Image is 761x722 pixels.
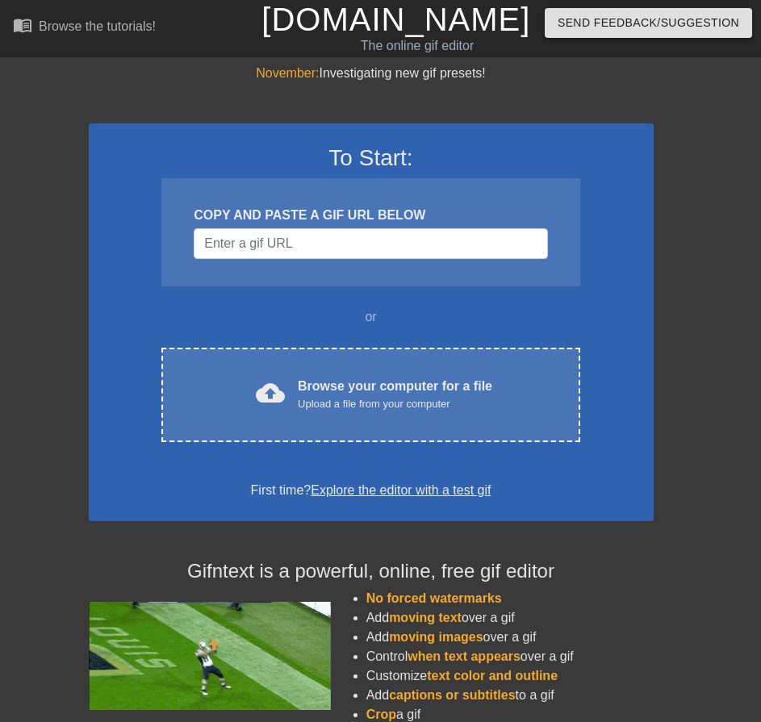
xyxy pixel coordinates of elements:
span: captions or subtitles [389,688,515,702]
span: Crop [366,707,396,721]
div: Investigating new gif presets! [89,64,654,83]
div: Upload a file from your computer [298,396,492,412]
span: November: [256,66,319,80]
span: text color and outline [427,669,558,682]
h3: To Start: [110,144,633,172]
input: Username [194,228,547,259]
button: Send Feedback/Suggestion [545,8,752,38]
span: menu_book [13,15,32,35]
li: Add over a gif [366,628,654,647]
li: Add over a gif [366,608,654,628]
a: [DOMAIN_NAME] [261,2,530,37]
li: Customize [366,666,654,686]
li: Add to a gif [366,686,654,705]
span: moving text [389,611,462,624]
div: Browse the tutorials! [39,19,156,33]
a: Browse the tutorials! [13,15,156,40]
div: The online gif editor [261,36,572,56]
h4: Gifntext is a powerful, online, free gif editor [89,560,654,583]
img: football_small.gif [89,602,331,710]
span: moving images [389,630,483,644]
span: cloud_upload [256,378,285,407]
a: Explore the editor with a test gif [311,483,491,497]
div: or [131,307,612,327]
div: COPY AND PASTE A GIF URL BELOW [194,206,547,225]
span: when text appears [408,649,521,663]
div: First time? [110,481,633,500]
div: Browse your computer for a file [298,377,492,412]
li: Control over a gif [366,647,654,666]
span: Send Feedback/Suggestion [558,13,739,33]
span: No forced watermarks [366,591,502,605]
